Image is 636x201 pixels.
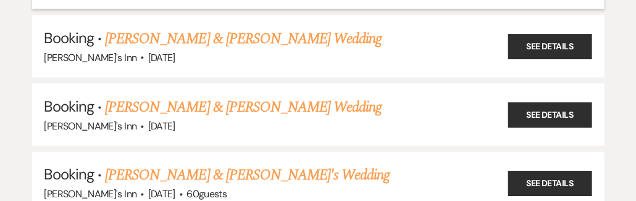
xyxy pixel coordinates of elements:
a: [PERSON_NAME] & [PERSON_NAME] Wedding [105,96,382,118]
a: [PERSON_NAME] & [PERSON_NAME] Wedding [105,28,382,50]
a: See Details [508,171,592,196]
a: See Details [508,34,592,59]
span: [PERSON_NAME]'s Inn [44,120,137,133]
span: [DATE] [148,120,175,133]
span: [DATE] [148,188,175,201]
span: Booking [44,28,94,47]
span: 60 guests [186,188,227,201]
span: Booking [44,97,94,116]
a: See Details [508,102,592,128]
span: [DATE] [148,51,175,64]
span: [PERSON_NAME]'s Inn [44,188,137,201]
a: [PERSON_NAME] & [PERSON_NAME]'s Wedding [105,165,390,187]
span: Booking [44,165,94,184]
span: [PERSON_NAME]'s Inn [44,51,137,64]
